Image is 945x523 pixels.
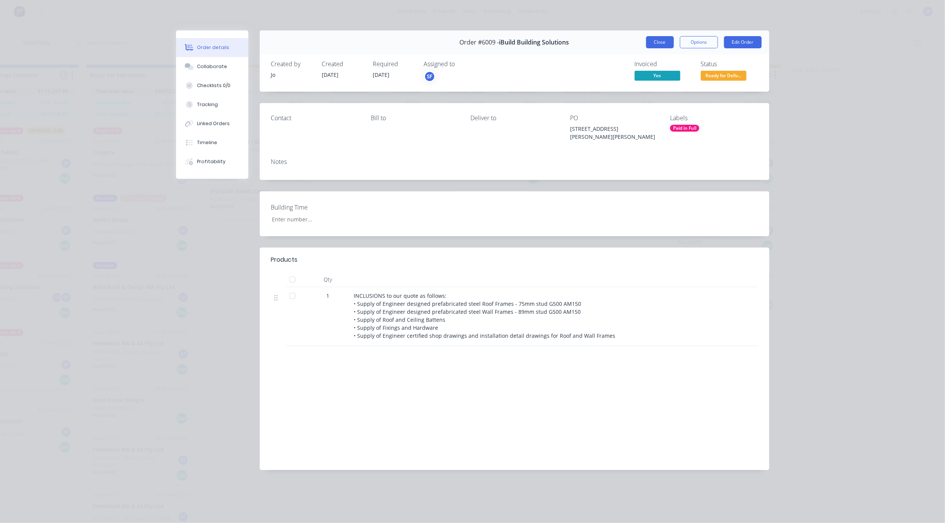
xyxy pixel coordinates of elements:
div: Assigned to [424,60,500,68]
span: Order #6009 - [460,39,499,46]
span: iBuild Building Solutions [499,39,569,46]
div: Profitability [197,158,226,165]
div: Timeline [197,139,217,146]
input: Enter number... [265,213,366,225]
button: Checklists 0/0 [176,76,248,95]
div: Linked Orders [197,120,230,127]
button: Order details [176,38,248,57]
button: Ready for Deliv... [701,71,746,82]
div: Created by [271,60,313,68]
button: Close [646,36,674,48]
div: Products [271,255,298,264]
span: Yes [635,71,680,80]
button: Profitability [176,152,248,171]
div: Collaborate [197,63,227,70]
div: Invoiced [635,60,692,68]
div: Labels [670,114,758,122]
div: Contact [271,114,359,122]
div: Status [701,60,758,68]
div: Order details [197,44,229,51]
div: PO [570,114,658,122]
span: [DATE] [373,71,390,78]
button: Options [680,36,718,48]
span: 1 [327,292,330,300]
button: Linked Orders [176,114,248,133]
button: Edit Order [724,36,762,48]
div: [STREET_ADDRESS][PERSON_NAME][PERSON_NAME] [570,125,658,141]
div: Required [373,60,415,68]
span: [DATE] [322,71,339,78]
div: Jo [271,71,313,79]
div: Notes [271,158,758,165]
button: Collaborate [176,57,248,76]
div: Deliver to [470,114,558,122]
div: Paid in Full [670,125,699,132]
button: Tracking [176,95,248,114]
span: Ready for Deliv... [701,71,746,80]
div: Created [322,60,364,68]
button: SF [424,71,435,82]
button: Timeline [176,133,248,152]
div: Bill to [371,114,458,122]
div: Qty [305,272,351,287]
span: INCLUSIONS to our quote as follows: • Supply of Engineer designed prefabricated steel Roof Frames... [354,292,616,339]
div: Tracking [197,101,218,108]
div: Checklists 0/0 [197,82,230,89]
label: Building Time [271,203,366,212]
